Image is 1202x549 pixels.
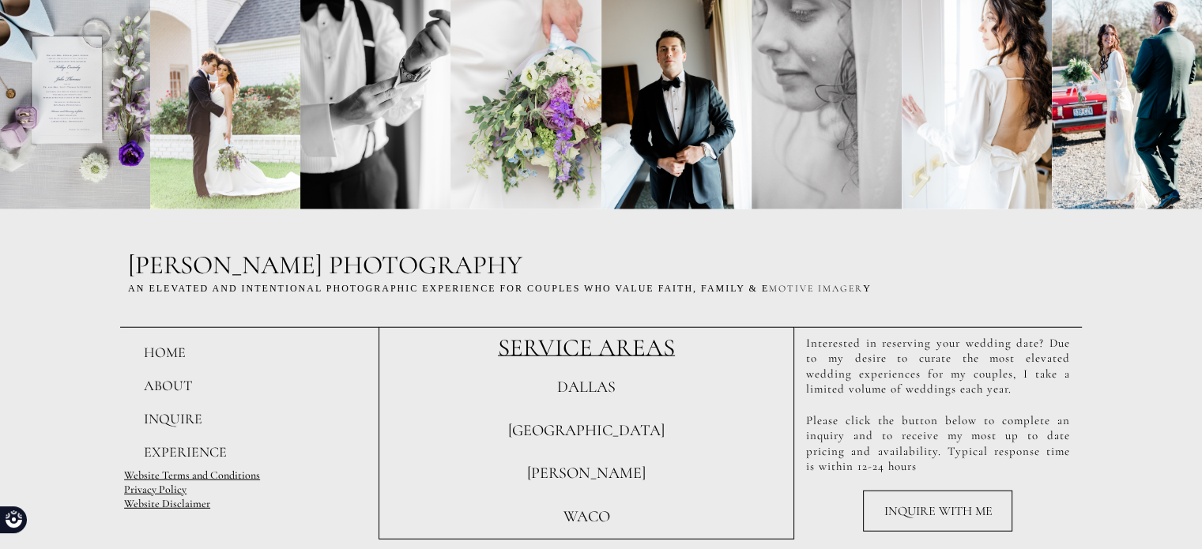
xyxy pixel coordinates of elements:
[144,410,202,427] span: INQUIRE
[128,250,522,280] span: [PERSON_NAME] PHOTOGRAPHY
[488,421,684,440] a: FORT WORTH
[537,378,635,397] a: DALLAS
[884,503,992,519] span: INQUIRE WITH ME
[527,464,646,483] span: [PERSON_NAME]
[769,283,863,294] span: motive imager
[507,464,665,483] a: TYLER
[806,336,1070,397] h2: Interested in reserving your wedding date? Due to my desire to curate the most elevated wedding e...
[144,377,192,394] span: ABOUT
[128,283,1074,295] h2: An elevated AND intentional Photographic Experience for Couples WHO VALUE F AMILY & e y
[806,413,1070,475] h2: Please click the button below to complete an inquiry and to receive my most up to date pricing an...
[563,507,610,526] span: WACO
[557,378,616,397] span: DALLAS
[124,402,222,435] a: INQUIRE
[124,435,247,468] a: EXPERIENCE
[863,491,1012,532] a: INQUIRE WITH ME
[124,468,260,482] a: Website Terms and Conditions
[144,344,186,361] span: HOME
[508,421,665,440] span: [GEOGRAPHIC_DATA]
[144,443,227,461] span: EXPERIENCE
[124,497,210,510] a: Website Disclaimer
[124,336,205,369] a: HOME
[124,369,212,402] a: ABOUT
[544,507,630,526] a: WACO
[664,283,707,294] span: AITh, F
[124,483,187,496] a: Privacy Policy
